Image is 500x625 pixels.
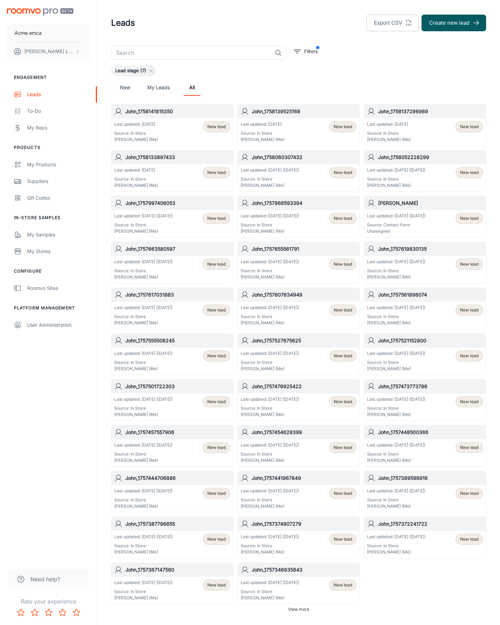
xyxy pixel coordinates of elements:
p: Last updated: [DATE] ([DATE]) [367,488,425,494]
span: New lead [460,261,478,267]
p: Source: In Store [367,405,425,411]
span: New lead [207,215,226,222]
p: Source: In Store [367,497,425,503]
p: Source: In Store [241,176,299,182]
div: To-do [27,107,90,115]
h6: John_1757444706886 [125,474,230,482]
p: Source: In Store [241,543,299,549]
h6: [PERSON_NAME] [378,199,483,207]
p: Source: In Store [241,222,299,228]
p: Source: In Store [367,130,411,136]
a: John_1758060307432Last updated: [DATE] ([DATE])Source: In Store[PERSON_NAME] (Me)New lead [237,150,360,192]
span: Need help? [31,575,60,583]
a: My Leads [147,79,170,96]
p: [PERSON_NAME] (Me) [114,595,173,601]
span: New lead [207,307,226,313]
p: Last updated: [DATE] ([DATE]) [114,213,173,219]
p: [PERSON_NAME] (Me) [241,549,299,555]
h6: John_1757561898074 [378,291,483,299]
span: New lead [207,353,226,359]
h6: John_1758139525168 [252,108,357,115]
a: John_1757619830135Last updated: [DATE] ([DATE])Source: In Store[PERSON_NAME] (Me)New lead [364,242,486,283]
a: John_1757457557906Last updated: [DATE] ([DATE])Source: In Store[PERSON_NAME] (Me)New lead [111,425,233,467]
p: Last updated: [DATE] [367,121,411,127]
button: Create new lead [422,15,486,31]
p: [PERSON_NAME] (Me) [241,411,299,418]
p: Source: Contact Form [367,222,425,228]
p: Last updated: [DATE] ([DATE]) [114,259,173,265]
p: Source: In Store [241,589,299,595]
div: My Reps [27,124,90,132]
a: John_1758137296989Last updated: [DATE]Source: In Store[PERSON_NAME] (Me)New lead [364,104,486,146]
div: My Stores [27,248,90,255]
p: [PERSON_NAME] (Me) [114,136,158,143]
p: Last updated: [DATE] ([DATE]) [114,396,173,402]
span: New lead [207,169,226,176]
h6: John_1757968593394 [252,199,357,207]
a: John_1757663580597Last updated: [DATE] ([DATE])Source: In Store[PERSON_NAME] (Me)New lead [111,242,233,283]
p: [PERSON_NAME] (Me) [114,274,173,280]
p: Last updated: [DATE] ([DATE]) [114,350,173,357]
p: Last updated: [DATE] ([DATE]) [241,534,299,540]
p: Last updated: [DATE] ([DATE]) [367,213,425,219]
span: New lead [460,169,478,176]
p: Last updated: [DATE] ([DATE]) [367,396,425,402]
p: Last updated: [DATE] ([DATE]) [241,213,299,219]
p: Source: In Store [367,359,425,366]
p: Source: In Store [367,543,425,549]
p: Source: In Store [241,497,299,503]
span: New lead [334,169,352,176]
h6: John_1757448500366 [378,428,483,436]
div: QR Codes [27,194,90,202]
span: New lead [334,124,352,130]
p: Last updated: [DATE] ([DATE]) [114,534,173,540]
img: Roomvo PRO Beta [7,8,73,16]
span: New lead [460,444,478,451]
h6: John_1757454628399 [252,428,357,436]
p: [PERSON_NAME] (Me) [241,274,299,280]
a: John_1758139525168Last updated: [DATE]Source: In Store[PERSON_NAME] (Me)New lead [237,104,360,146]
h1: Leads [111,17,135,29]
a: John_1757561898074Last updated: [DATE] ([DATE])Source: In Store[PERSON_NAME] (Me)New lead [364,287,486,329]
h6: John_1757457557906 [125,428,230,436]
p: Unassigned [367,228,425,234]
span: New lead [334,261,352,267]
a: John_1757367147580Last updated: [DATE] ([DATE])Source: In Store[PERSON_NAME] (Me)New lead [111,562,233,604]
p: Last updated: [DATE] ([DATE]) [367,534,425,540]
span: New lead [334,536,352,542]
span: New lead [207,582,226,588]
h6: John_1757476925422 [252,383,357,390]
a: John_1757527675625Last updated: [DATE] ([DATE])Source: In Store[PERSON_NAME] (Me)New lead [237,333,360,375]
div: My Samples [27,231,90,239]
button: filter [292,46,319,57]
h6: John_1757367147580 [125,566,230,574]
div: Leads [27,91,90,98]
span: New lead [460,399,478,405]
a: John_1757374907279Last updated: [DATE] ([DATE])Source: In Store[PERSON_NAME] (Me)New lead [237,517,360,558]
span: New lead [207,536,226,542]
button: Export CSV [366,15,419,31]
button: View more [285,604,312,615]
p: Source: In Store [367,314,425,320]
p: Source: In Store [241,268,299,274]
p: Source: In Store [367,176,425,182]
p: Last updated: [DATE] ([DATE]) [367,442,425,448]
h6: John_1758141815350 [125,108,230,115]
h6: John_1757346835843 [252,566,357,574]
p: Source: In Store [114,589,173,595]
p: Source: In Store [241,314,299,320]
p: Source: In Store [114,497,173,503]
span: New lead [207,444,226,451]
span: New lead [334,399,352,405]
span: New lead [460,353,478,359]
a: All [184,79,200,96]
p: Source: In Store [241,130,284,136]
span: View more [288,606,309,612]
p: [PERSON_NAME] (Me) [241,595,299,601]
p: Source: In Store [114,130,158,136]
a: John_1757607634949Last updated: [DATE] ([DATE])Source: In Store[PERSON_NAME] (Me)New lead [237,287,360,329]
span: New lead [207,490,226,497]
p: Last updated: [DATE] ([DATE]) [367,350,425,357]
p: Last updated: [DATE] ([DATE]) [367,305,425,311]
p: [PERSON_NAME] (Me) [241,182,299,189]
